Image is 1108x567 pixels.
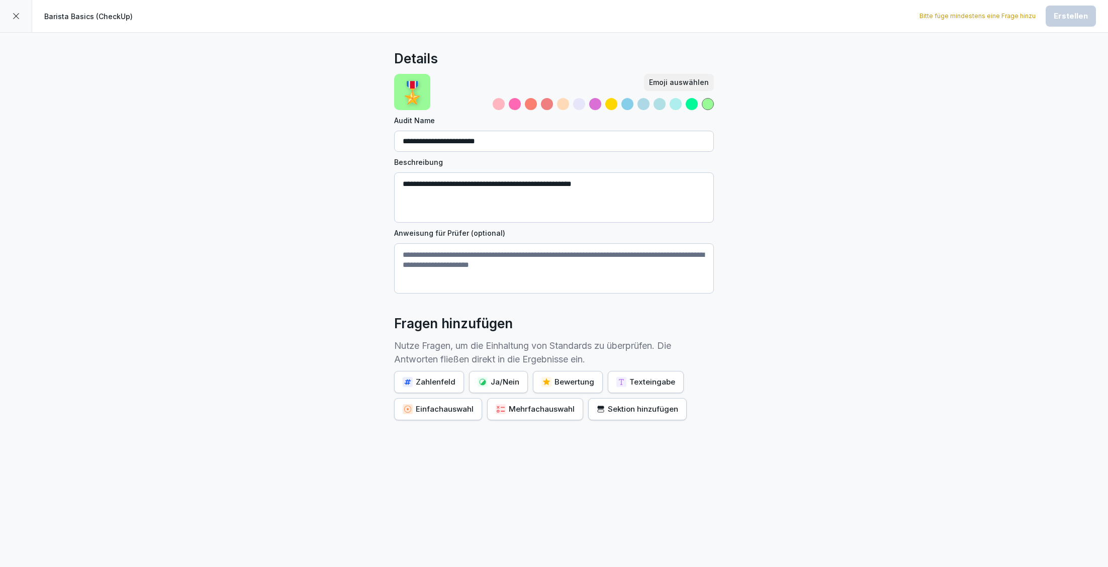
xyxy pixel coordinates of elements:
[588,398,687,420] button: Sektion hinzufügen
[597,404,678,415] div: Sektion hinzufügen
[644,74,714,91] button: Emoji auswählen
[919,12,1036,21] p: Bitte füge mindestens eine Frage hinzu
[403,376,455,388] div: Zahlenfeld
[394,115,714,126] label: Audit Name
[394,371,464,393] button: Zahlenfeld
[478,376,519,388] div: Ja/Nein
[1046,6,1096,27] button: Erstellen
[616,376,675,388] div: Texteingabe
[394,339,714,366] p: Nutze Fragen, um die Einhaltung von Standards zu überprüfen. Die Antworten fließen direkt in die ...
[541,376,594,388] div: Bewertung
[487,398,583,420] button: Mehrfachauswahl
[399,76,425,108] p: 🎖️
[394,49,438,69] h2: Details
[394,314,513,334] h2: Fragen hinzufügen
[496,404,575,415] div: Mehrfachauswahl
[649,77,709,88] div: Emoji auswählen
[608,371,684,393] button: Texteingabe
[403,404,474,415] div: Einfachauswahl
[533,371,603,393] button: Bewertung
[394,228,714,238] label: Anweisung für Prüfer (optional)
[394,157,714,167] label: Beschreibung
[394,398,482,420] button: Einfachauswahl
[44,11,133,22] p: Barista Basics (CheckUp)
[469,371,528,393] button: Ja/Nein
[1054,11,1088,22] div: Erstellen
